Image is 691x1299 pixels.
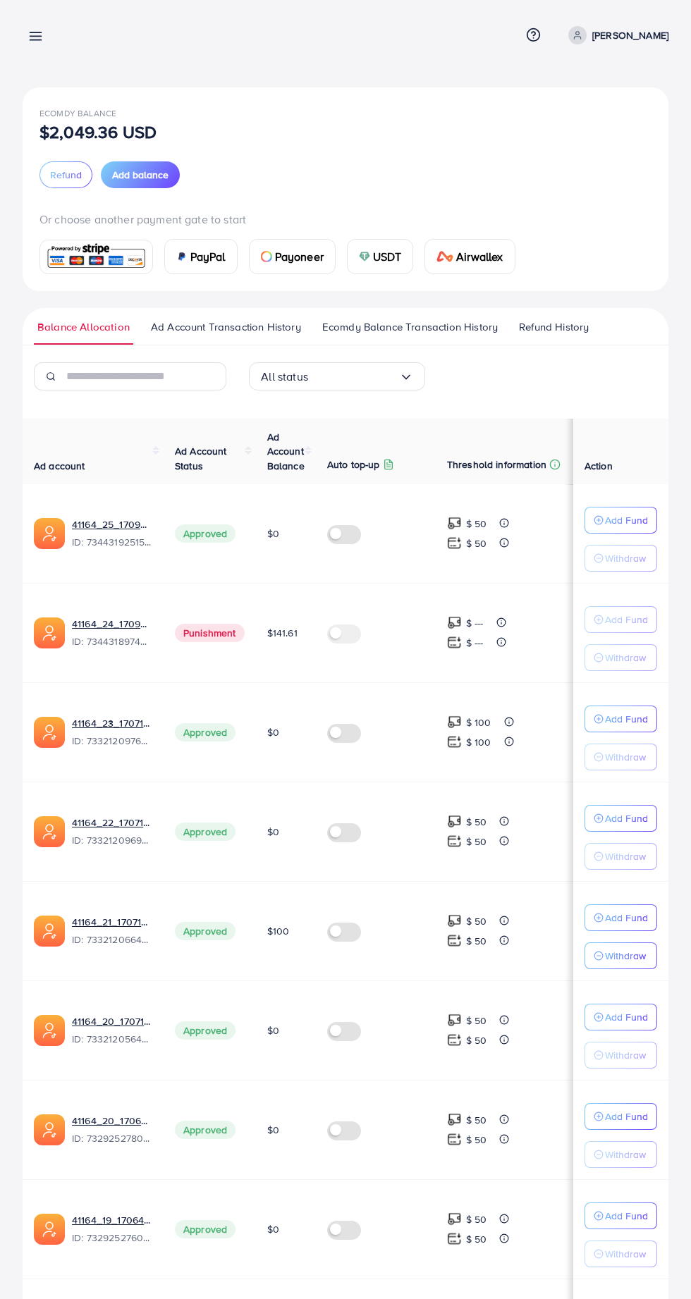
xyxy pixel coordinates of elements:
span: $0 [267,725,279,739]
span: $0 [267,1222,279,1236]
span: ID: 7332120969684811778 [72,833,152,847]
p: $ 100 [466,714,491,731]
img: top-up amount [447,715,462,729]
span: Approved [175,524,236,543]
img: top-up amount [447,913,462,928]
img: ic-ads-acc.e4c84228.svg [34,916,65,947]
p: Add Fund [605,512,648,529]
a: 41164_24_1709982576916 [72,617,152,631]
span: Ecomdy Balance [39,107,116,119]
img: top-up amount [447,734,462,749]
img: top-up amount [447,1212,462,1226]
button: Withdraw [585,843,657,870]
img: top-up amount [447,1112,462,1127]
img: ic-ads-acc.e4c84228.svg [34,717,65,748]
img: card [261,251,272,262]
span: Approved [175,823,236,841]
a: cardPayPal [164,239,238,274]
span: $0 [267,1023,279,1038]
img: card [44,242,148,272]
img: top-up amount [447,615,462,630]
span: ID: 7344319251534069762 [72,535,152,549]
span: Balance Allocation [37,319,130,335]
span: Approved [175,723,236,741]
span: USDT [373,248,402,265]
p: $ 100 [466,734,491,751]
p: Withdraw [605,848,646,865]
button: Withdraw [585,942,657,969]
img: ic-ads-acc.e4c84228.svg [34,1015,65,1046]
img: ic-ads-acc.e4c84228.svg [34,617,65,648]
div: <span class='underline'>41164_24_1709982576916</span></br>7344318974215340033 [72,617,152,649]
img: ic-ads-acc.e4c84228.svg [34,816,65,847]
p: Withdraw [605,1047,646,1064]
p: Add Fund [605,1207,648,1224]
span: Refund History [519,319,589,335]
p: $ 50 [466,1032,487,1049]
p: Withdraw [605,550,646,567]
a: 41164_23_1707142475983 [72,716,152,730]
span: Ecomdy Balance Transaction History [322,319,498,335]
span: ID: 7329252780571557890 [72,1131,152,1145]
p: Add Fund [605,611,648,628]
a: 41164_25_1709982599082 [72,517,152,531]
span: Ad Account Status [175,444,227,472]
a: 41164_20_1706474683598 [72,1114,152,1128]
img: card [359,251,370,262]
img: top-up amount [447,1013,462,1028]
p: Auto top-up [327,456,380,473]
div: <span class='underline'>41164_19_1706474666940</span></br>7329252760468127746 [72,1213,152,1245]
span: Refund [50,168,82,182]
div: <span class='underline'>41164_21_1707142387585</span></br>7332120664427642882 [72,915,152,947]
button: Add Fund [585,606,657,633]
img: card [436,251,453,262]
a: 41164_22_1707142456408 [72,815,152,830]
p: Add Fund [605,1108,648,1125]
span: $100 [267,924,290,938]
div: <span class='underline'>41164_20_1706474683598</span></br>7329252780571557890 [72,1114,152,1146]
button: Withdraw [585,1141,657,1168]
p: $ 50 [466,913,487,930]
span: Ad Account Balance [267,430,305,473]
img: top-up amount [447,933,462,948]
a: 41164_19_1706474666940 [72,1213,152,1227]
span: Action [585,459,613,473]
div: Search for option [249,362,425,390]
p: $ 50 [466,1231,487,1248]
button: Add Fund [585,507,657,534]
p: $ 50 [466,1112,487,1128]
div: <span class='underline'>41164_22_1707142456408</span></br>7332120969684811778 [72,815,152,848]
span: Approved [175,1121,236,1139]
button: Add Fund [585,1202,657,1229]
span: ID: 7332120664427642882 [72,932,152,947]
span: Add balance [112,168,169,182]
a: card [39,240,153,274]
p: [PERSON_NAME] [592,27,668,44]
img: top-up amount [447,536,462,550]
p: Withdraw [605,649,646,666]
span: Ad account [34,459,85,473]
p: Threshold information [447,456,546,473]
span: ID: 7344318974215340033 [72,634,152,648]
div: <span class='underline'>41164_20_1707142368069</span></br>7332120564271874049 [72,1014,152,1047]
p: $ 50 [466,1211,487,1228]
input: Search for option [308,366,399,388]
p: Add Fund [605,909,648,926]
span: Airwallex [456,248,503,265]
a: 41164_20_1707142368069 [72,1014,152,1028]
button: Add Fund [585,1103,657,1130]
p: $2,049.36 USD [39,123,157,140]
button: Withdraw [585,744,657,770]
button: Add balance [101,161,180,188]
button: Withdraw [585,545,657,572]
span: All status [261,366,308,388]
p: Add Fund [605,1009,648,1026]
button: Withdraw [585,1240,657,1267]
p: Withdraw [605,1245,646,1262]
a: 41164_21_1707142387585 [72,915,152,929]
span: Payoneer [275,248,324,265]
img: ic-ads-acc.e4c84228.svg [34,1114,65,1145]
img: top-up amount [447,1231,462,1246]
button: Withdraw [585,644,657,671]
img: ic-ads-acc.e4c84228.svg [34,1214,65,1245]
